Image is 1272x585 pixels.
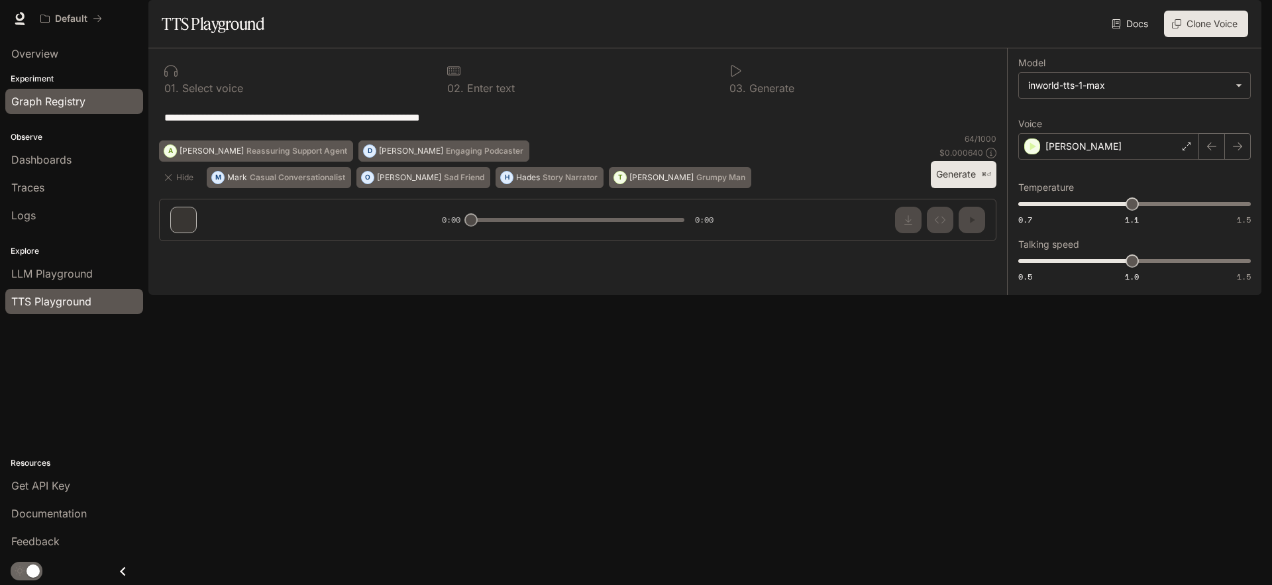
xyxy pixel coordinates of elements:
button: All workspaces [34,5,108,32]
span: 0.5 [1018,271,1032,282]
button: Generate⌘⏎ [931,161,996,188]
button: T[PERSON_NAME]Grumpy Man [609,167,751,188]
span: 0.7 [1018,214,1032,225]
p: ⌘⏎ [981,171,991,179]
div: H [501,167,513,188]
h1: TTS Playground [162,11,264,37]
p: [PERSON_NAME] [1045,140,1122,153]
p: Enter text [464,83,515,93]
p: Grumpy Man [696,174,745,182]
span: 1.5 [1237,271,1251,282]
p: Temperature [1018,183,1074,192]
p: [PERSON_NAME] [180,147,244,155]
p: [PERSON_NAME] [379,147,443,155]
p: [PERSON_NAME] [377,174,441,182]
button: Clone Voice [1164,11,1248,37]
span: 1.1 [1125,214,1139,225]
p: 0 3 . [729,83,746,93]
button: O[PERSON_NAME]Sad Friend [356,167,490,188]
button: Hide [159,167,201,188]
p: Sad Friend [444,174,484,182]
p: Default [55,13,87,25]
p: 0 1 . [164,83,179,93]
div: T [614,167,626,188]
div: M [212,167,224,188]
p: Story Narrator [543,174,598,182]
p: Generate [746,83,794,93]
p: Casual Conversationalist [250,174,345,182]
div: inworld-tts-1-max [1028,79,1229,92]
button: HHadesStory Narrator [496,167,604,188]
p: Select voice [179,83,243,93]
div: inworld-tts-1-max [1019,73,1250,98]
p: 0 2 . [447,83,464,93]
button: D[PERSON_NAME]Engaging Podcaster [358,140,529,162]
p: $ 0.000640 [939,147,983,158]
div: A [164,140,176,162]
div: O [362,167,374,188]
div: D [364,140,376,162]
p: Talking speed [1018,240,1079,249]
button: MMarkCasual Conversationalist [207,167,351,188]
p: [PERSON_NAME] [629,174,694,182]
p: 64 / 1000 [965,133,996,144]
span: 1.5 [1237,214,1251,225]
span: 1.0 [1125,271,1139,282]
a: Docs [1109,11,1153,37]
p: Model [1018,58,1045,68]
p: Voice [1018,119,1042,129]
button: A[PERSON_NAME]Reassuring Support Agent [159,140,353,162]
p: Reassuring Support Agent [246,147,347,155]
p: Hades [516,174,540,182]
p: Mark [227,174,247,182]
p: Engaging Podcaster [446,147,523,155]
